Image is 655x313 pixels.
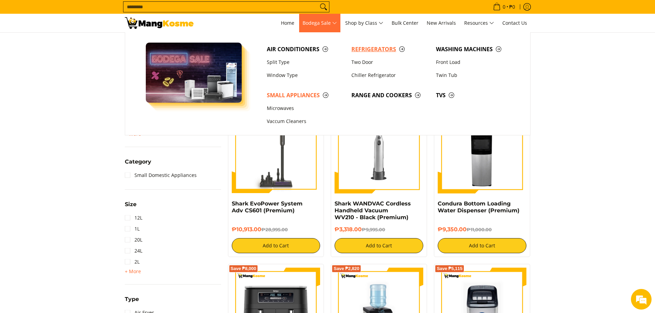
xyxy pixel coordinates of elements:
span: 0 [502,4,506,9]
summary: Open [125,202,137,212]
a: Split Type [263,56,348,69]
span: Contact Us [502,20,527,26]
del: ₱11,000.00 [467,227,492,232]
button: Add to Cart [438,238,526,253]
summary: Open [125,297,139,307]
h6: ₱3,318.00 [335,226,423,233]
span: Refrigerators [351,45,429,54]
summary: Open [125,159,151,170]
nav: Main Menu [200,14,531,32]
a: Contact Us [499,14,531,32]
img: Condura Bottom Loading Water Dispenser (Premium) [438,105,526,193]
a: Bulk Center [388,14,422,32]
textarea: Type your message and hit 'Enter' [3,188,131,212]
a: Washing Machines [433,43,517,56]
span: New Arrivals [427,20,456,26]
span: Type [125,297,139,302]
a: Front Load [433,56,517,69]
a: Bodega Sale [299,14,340,32]
span: Bodega Sale [303,19,337,27]
a: Resources [461,14,498,32]
a: Air Conditioners [263,43,348,56]
img: Bodega Sale [146,43,242,103]
span: Bulk Center [392,20,418,26]
span: Size [125,202,137,207]
span: Washing Machines [436,45,514,54]
a: Shop by Class [342,14,387,32]
a: Microwaves [263,102,348,115]
a: Refrigerators [348,43,433,56]
span: + More [125,131,141,137]
h6: ₱10,913.00 [232,226,320,233]
img: shark-evopower-wireless-vacuum-full-view-mang-kosme [232,105,320,193]
h6: ₱9,350.00 [438,226,526,233]
div: Chat with us now [36,38,116,47]
summary: Open [125,267,141,276]
a: New Arrivals [423,14,459,32]
button: Add to Cart [335,238,423,253]
a: Chiller Refrigerator [348,69,433,82]
span: Shop by Class [345,19,383,27]
a: Small Domestic Appliances [125,170,197,181]
span: We're online! [40,87,95,156]
div: Minimize live chat window [113,3,129,20]
a: 1L [125,223,140,234]
span: Save ₱5,115 [437,267,462,271]
a: 24L [125,245,142,256]
img: Small Appliances l Mang Kosme: Home Appliances Warehouse Sale [125,17,194,29]
span: TVs [436,91,514,100]
span: • [491,3,517,11]
span: Air Conditioners [267,45,345,54]
a: 2L [125,256,140,267]
a: Shark WANDVAC Cordless Handheld Vacuum WV210 - Black (Premium) [335,200,411,221]
a: Condura Bottom Loading Water Dispenser (Premium) [438,200,520,214]
button: Search [318,2,329,12]
span: Home [281,20,294,26]
a: Range and Cookers [348,89,433,102]
span: Category [125,159,151,165]
a: Vaccum Cleaners [263,115,348,128]
a: Twin Tub [433,69,517,82]
a: Window Type [263,69,348,82]
span: Small Appliances [267,91,345,100]
a: Shark EvoPower System Adv CS601 (Premium) [232,200,303,214]
del: ₱9,995.00 [362,227,385,232]
span: Range and Cookers [351,91,429,100]
button: Add to Cart [232,238,320,253]
a: 20L [125,234,142,245]
a: TVs [433,89,517,102]
span: + More [125,269,141,274]
a: Small Appliances [263,89,348,102]
del: ₱28,995.00 [261,227,288,232]
span: Resources [464,19,494,27]
span: Save ₱8,000 [231,267,256,271]
span: ₱0 [508,4,516,9]
a: 12L [125,212,142,223]
a: Home [277,14,298,32]
img: shark-wandvac-handheld-vacuum-premium-full-view-mang-kosme [335,105,423,193]
a: Two Door [348,56,433,69]
span: Save ₱2,820 [334,267,359,271]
